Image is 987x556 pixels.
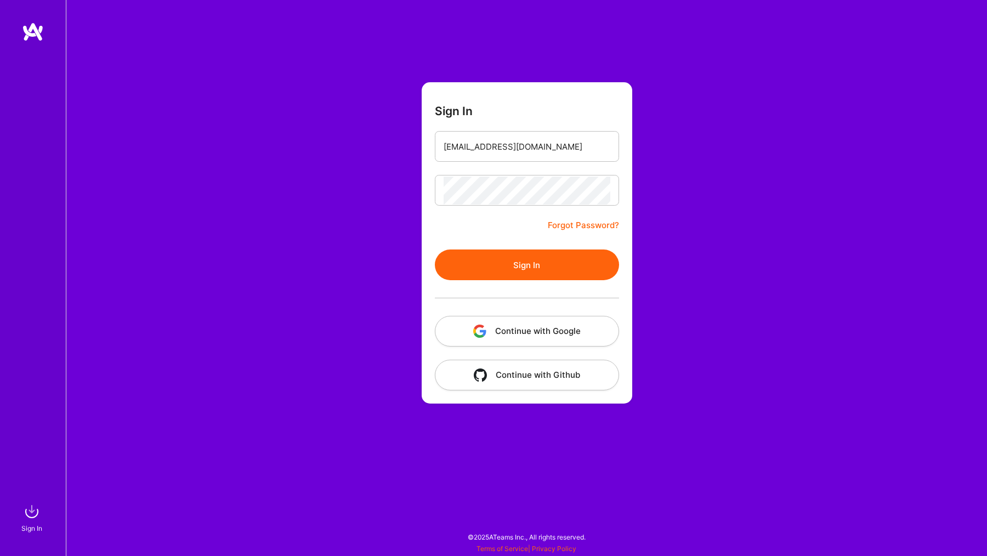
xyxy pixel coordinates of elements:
[532,544,576,553] a: Privacy Policy
[474,368,487,382] img: icon
[21,523,42,534] div: Sign In
[473,325,486,338] img: icon
[444,133,610,161] input: Email...
[548,219,619,232] a: Forgot Password?
[435,360,619,390] button: Continue with Github
[435,316,619,347] button: Continue with Google
[22,22,44,42] img: logo
[23,501,43,534] a: sign inSign In
[66,523,987,551] div: © 2025 ATeams Inc., All rights reserved.
[477,544,576,553] span: |
[21,501,43,523] img: sign in
[435,249,619,280] button: Sign In
[435,104,473,118] h3: Sign In
[477,544,528,553] a: Terms of Service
